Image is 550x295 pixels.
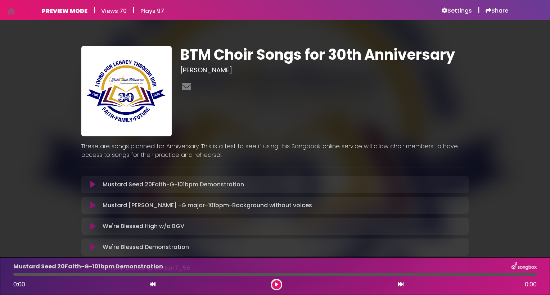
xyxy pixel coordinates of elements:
[132,6,135,14] h5: |
[13,280,25,289] span: 0:00
[442,7,472,14] a: Settings
[81,46,172,136] img: 4rtNFwSvTUi8ptlHzujV
[93,6,95,14] h5: |
[103,243,189,251] p: We're Blessed Demonstration
[180,46,469,63] h1: BTM Choir Songs for 30th Anniversary
[103,201,312,210] p: Mustard [PERSON_NAME] -G major-101bpm-Background without voices
[486,7,508,14] a: Share
[13,262,163,271] p: Mustard Seed 20Faith-G-101bpm Demonstration
[101,8,127,14] h6: Views 70
[140,8,164,14] h6: Plays 97
[81,142,469,159] p: These are songs planned for Anniversary. This is a test to see if using this Songbook online serv...
[103,222,184,231] p: We're Blessed High w/o BGV
[103,180,244,189] p: Mustard Seed 20Faith-G-101bpm Demonstration
[180,66,469,74] h3: [PERSON_NAME]
[525,280,537,289] span: 0:00
[478,6,480,14] h5: |
[42,8,87,14] h6: PREVIEW MODE
[511,262,537,271] img: songbox-logo-white.png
